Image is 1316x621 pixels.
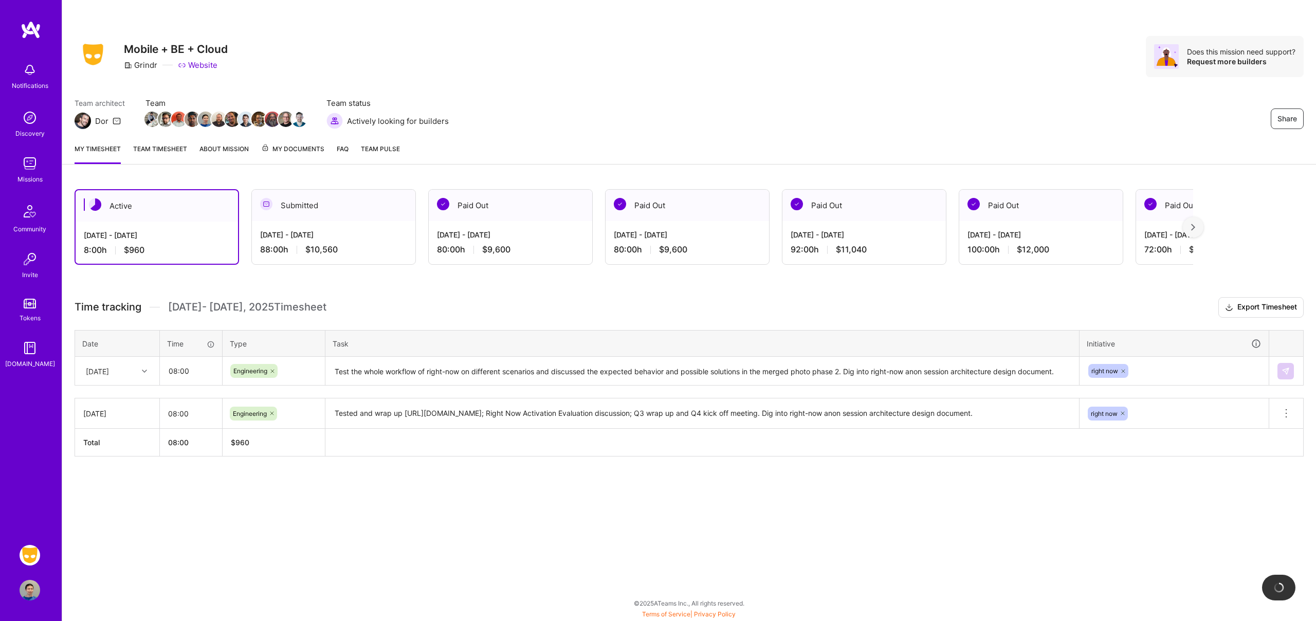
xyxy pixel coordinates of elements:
[17,199,42,224] img: Community
[251,112,267,127] img: Team Member Avatar
[836,244,867,255] span: $11,040
[12,80,48,91] div: Notifications
[326,113,343,129] img: Actively looking for builders
[185,112,200,127] img: Team Member Avatar
[20,338,40,358] img: guide book
[20,313,41,323] div: Tokens
[1154,44,1179,69] img: Avatar
[62,590,1316,616] div: © 2025 ATeams Inc., All rights reserved.
[144,112,160,127] img: Team Member Avatar
[75,330,160,357] th: Date
[212,111,226,128] a: Team Member Avatar
[429,190,592,221] div: Paid Out
[614,244,761,255] div: 80:00 h
[326,399,1078,428] textarea: Tested and wrap up [URL][DOMAIN_NAME]; Right Now Activation Evaluation discussion; Q3 wrap up and...
[1282,367,1290,375] img: Submit
[145,111,159,128] a: Team Member Avatar
[1091,367,1118,375] span: right now
[20,60,40,80] img: bell
[199,143,249,164] a: About Mission
[1087,338,1262,350] div: Initiative
[1218,297,1304,318] button: Export Timesheet
[337,143,349,164] a: FAQ
[239,111,252,128] a: Team Member Avatar
[211,112,227,127] img: Team Member Avatar
[223,330,325,357] th: Type
[231,438,249,447] span: $ 960
[124,60,157,70] div: Grindr
[252,111,266,128] a: Team Member Avatar
[278,112,294,127] img: Team Member Avatar
[659,244,687,255] span: $9,600
[20,249,40,269] img: Invite
[959,190,1123,221] div: Paid Out
[20,580,40,600] img: User Avatar
[225,112,240,127] img: Team Member Avatar
[326,98,449,108] span: Team status
[1144,198,1157,210] img: Paid Out
[17,545,43,565] a: Grindr: Mobile + BE + Cloud
[260,198,272,210] img: Submitted
[694,610,736,618] a: Privacy Policy
[437,244,584,255] div: 80:00 h
[17,174,43,185] div: Missions
[186,111,199,128] a: Team Member Avatar
[1144,244,1291,255] div: 72:00 h
[160,400,222,427] input: HH:MM
[361,145,400,153] span: Team Pulse
[261,143,324,164] a: My Documents
[1136,190,1300,221] div: Paid Out
[791,244,938,255] div: 92:00 h
[171,112,187,127] img: Team Member Avatar
[159,111,172,128] a: Team Member Avatar
[1191,224,1195,231] img: right
[20,153,40,174] img: teamwork
[791,198,803,210] img: Paid Out
[21,21,41,39] img: logo
[260,229,407,240] div: [DATE] - [DATE]
[160,429,223,456] th: 08:00
[1017,244,1049,255] span: $12,000
[133,143,187,164] a: Team timesheet
[199,111,212,128] a: Team Member Avatar
[614,229,761,240] div: [DATE] - [DATE]
[967,198,980,210] img: Paid Out
[361,143,400,164] a: Team Pulse
[293,111,306,128] a: Team Member Avatar
[75,143,121,164] a: My timesheet
[178,60,217,70] a: Website
[791,229,938,240] div: [DATE] - [DATE]
[261,143,324,155] span: My Documents
[84,245,230,255] div: 8:00 h
[642,610,736,618] span: |
[233,367,267,375] span: Engineering
[347,116,449,126] span: Actively looking for builders
[168,301,326,314] span: [DATE] - [DATE] , 2025 Timesheet
[172,111,186,128] a: Team Member Avatar
[279,111,293,128] a: Team Member Avatar
[75,301,141,314] span: Time tracking
[1091,410,1118,417] span: right now
[1277,114,1297,124] span: Share
[437,229,584,240] div: [DATE] - [DATE]
[252,190,415,221] div: Submitted
[642,610,690,618] a: Terms of Service
[1189,244,1217,255] span: $8,640
[83,408,151,419] div: [DATE]
[326,358,1078,385] textarea: Test the whole workflow of right-now on different scenarios and discussed the expected behavior a...
[1187,47,1295,57] div: Does this mission need support?
[160,357,222,385] input: HH:MM
[482,244,510,255] span: $9,600
[967,244,1114,255] div: 100:00 h
[142,369,147,374] i: icon Chevron
[13,224,46,234] div: Community
[260,244,407,255] div: 88:00 h
[1273,582,1285,593] img: loading
[15,128,45,139] div: Discovery
[75,41,112,68] img: Company Logo
[238,112,253,127] img: Team Member Avatar
[1187,57,1295,66] div: Request more builders
[84,230,230,241] div: [DATE] - [DATE]
[265,112,280,127] img: Team Member Avatar
[325,330,1080,357] th: Task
